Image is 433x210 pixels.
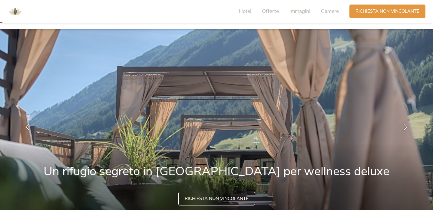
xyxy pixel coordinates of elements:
span: Richiesta non vincolante [355,8,419,15]
span: Immagini [289,8,310,15]
a: AMONTI & LUNARIS Wellnessresort [6,9,24,13]
span: Richiesta non vincolante [185,195,249,202]
span: Camere [321,8,339,15]
span: Offerte [262,8,279,15]
span: Hotel [239,8,251,15]
img: AMONTI & LUNARIS Wellnessresort [6,2,24,21]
